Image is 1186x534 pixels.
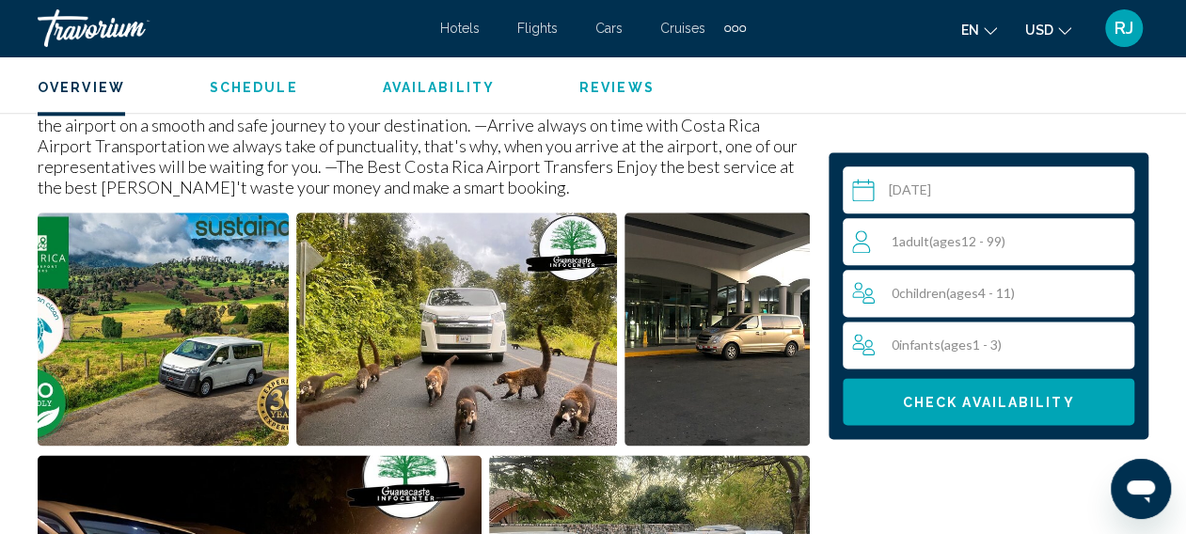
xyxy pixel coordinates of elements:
span: ages [944,337,973,353]
iframe: Button to launch messaging window [1111,459,1171,519]
button: Extra navigation items [724,13,746,43]
span: 1 [892,233,1005,249]
span: RJ [1115,19,1133,38]
button: User Menu [1099,8,1148,48]
a: Flights [517,21,558,36]
a: Cruises [660,21,705,36]
a: Cars [595,21,623,36]
button: Travelers: 1 adult, 0 children [843,218,1134,369]
button: Reviews [579,79,655,96]
span: Availability [383,80,495,95]
button: Schedule [210,79,298,96]
span: en [961,23,979,38]
span: USD [1025,23,1053,38]
button: Check Availability [843,378,1134,425]
button: Change language [961,16,997,43]
button: Open full-screen image slider [38,212,289,447]
span: ( 1 - 3) [941,337,1002,353]
span: 0 [892,285,1015,301]
button: Availability [383,79,495,96]
a: Travorium [38,9,421,47]
span: 0 [892,337,1002,353]
span: ( 4 - 11) [946,285,1015,301]
button: Open full-screen image slider [625,212,810,447]
span: Reviews [579,80,655,95]
span: ages [950,285,978,301]
button: Overview [38,79,125,96]
span: Children [899,285,946,301]
span: Check Availability [903,395,1075,410]
span: Schedule [210,80,298,95]
button: Change currency [1025,16,1071,43]
span: ( 12 - 99) [929,233,1005,249]
a: Hotels [440,21,480,36]
span: Overview [38,80,125,95]
span: Adult [899,233,929,249]
span: ages [933,233,961,249]
span: Infants [899,337,941,353]
button: Open full-screen image slider [296,212,618,447]
p: You are hiring a professional team with 30 years of experience in [GEOGRAPHIC_DATA] Tourist trans... [38,73,810,197]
